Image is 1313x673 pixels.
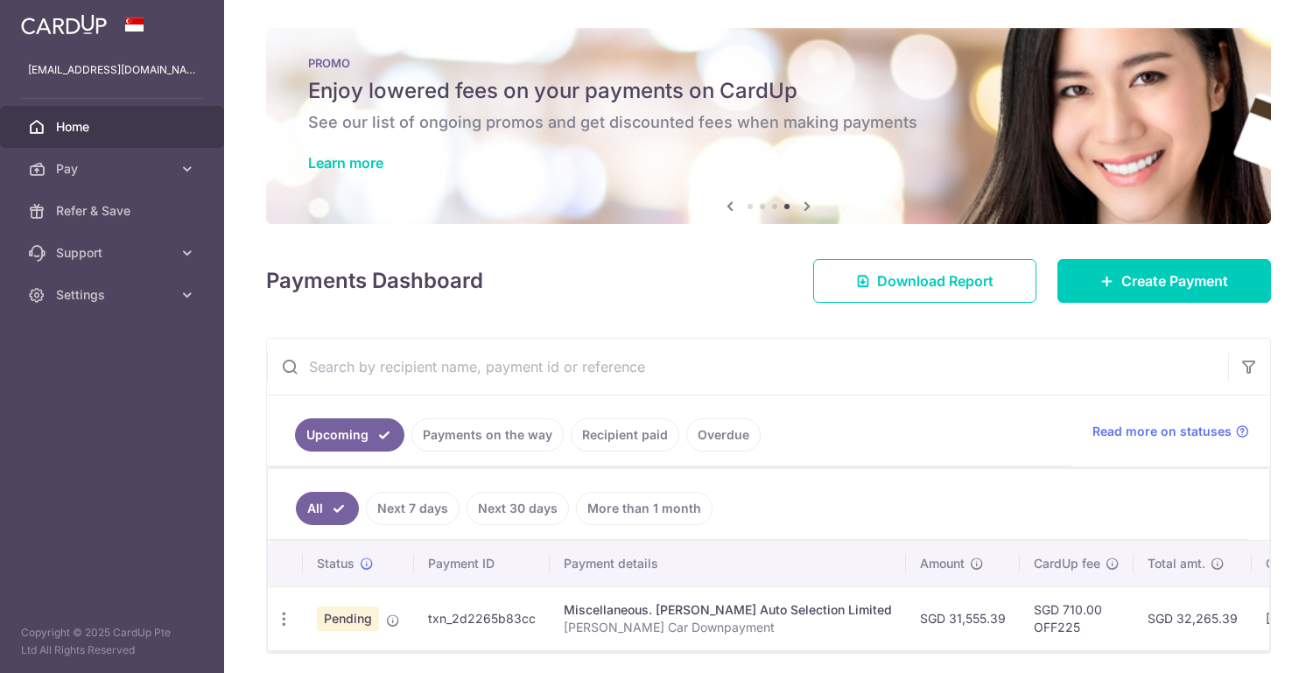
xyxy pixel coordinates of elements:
[411,418,564,452] a: Payments on the way
[56,160,172,178] span: Pay
[56,286,172,304] span: Settings
[308,154,383,172] a: Learn more
[1134,586,1252,650] td: SGD 32,265.39
[28,61,196,79] p: [EMAIL_ADDRESS][DOMAIN_NAME]
[813,259,1036,303] a: Download Report
[467,492,569,525] a: Next 30 days
[56,118,172,136] span: Home
[53,19,228,70] div: [EMAIL_ADDRESS][DOMAIN_NAME]
[308,56,1229,70] p: PROMO
[686,418,761,452] a: Overdue
[414,541,550,586] th: Payment ID
[414,586,550,650] td: txn_2d2265b83cc
[308,77,1229,105] h5: Enjoy lowered fees on your payments on CardUp
[366,492,460,525] a: Next 7 days
[564,619,892,636] p: [PERSON_NAME] Car Downpayment
[295,418,404,452] a: Upcoming
[571,418,679,452] a: Recipient paid
[308,112,1229,133] h6: See our list of ongoing promos and get discounted fees when making payments
[56,244,172,262] span: Support
[266,28,1271,224] img: Latest Promos banner
[1092,423,1249,440] a: Read more on statuses
[317,606,379,631] span: Pending
[296,492,359,525] a: All
[1121,270,1228,291] span: Create Payment
[1020,586,1134,650] td: SGD 710.00 OFF225
[877,270,994,291] span: Download Report
[1148,555,1205,572] span: Total amt.
[317,555,355,572] span: Status
[1092,423,1232,440] span: Read more on statuses
[576,492,713,525] a: More than 1 month
[920,555,965,572] span: Amount
[1034,555,1100,572] span: CardUp fee
[267,339,1228,395] input: Search by recipient name, payment id or reference
[56,202,172,220] span: Refer & Save
[21,14,107,35] img: CardUp
[1057,259,1271,303] a: Create Payment
[1201,620,1295,664] iframe: Opens a widget where you can find more information
[550,541,906,586] th: Payment details
[906,586,1020,650] td: SGD 31,555.39
[266,265,483,297] h4: Payments Dashboard
[564,601,892,619] div: Miscellaneous. [PERSON_NAME] Auto Selection Limited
